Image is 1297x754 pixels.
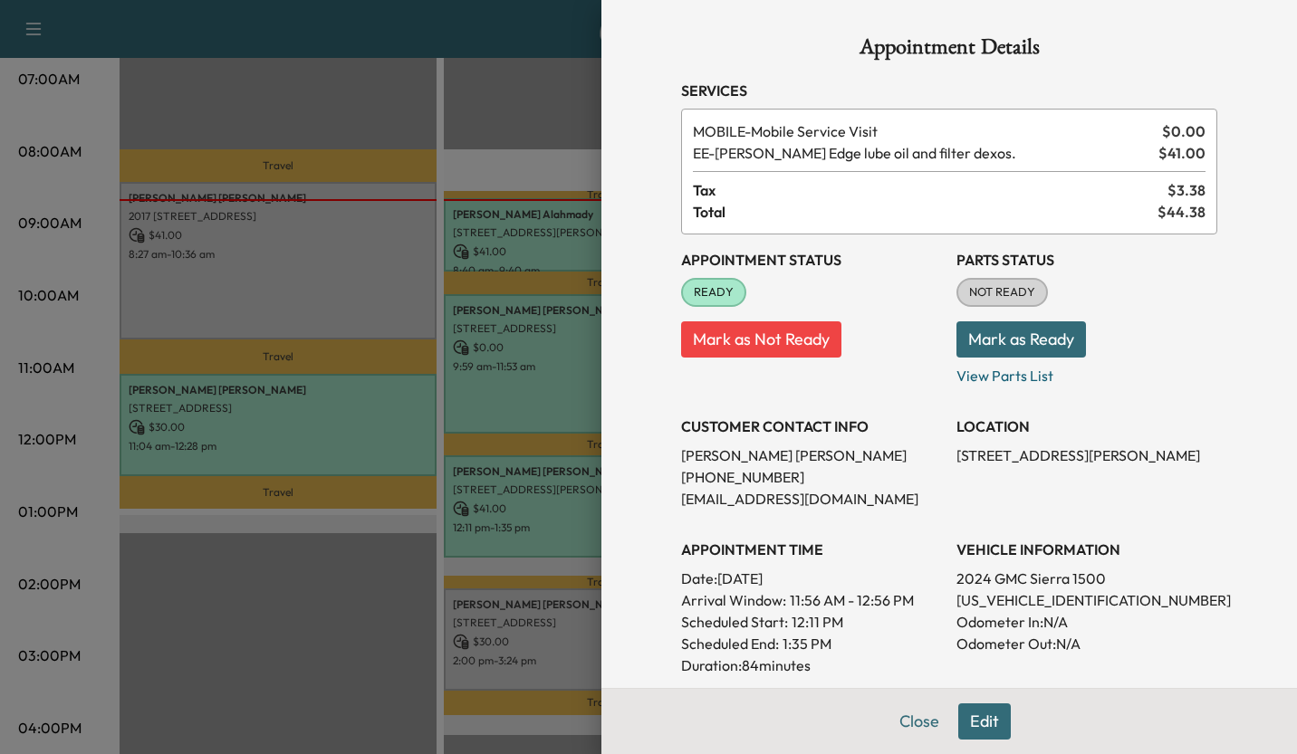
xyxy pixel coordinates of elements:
[681,415,942,437] h3: CUSTOMER CONTACT INFO
[888,703,951,740] button: Close
[693,120,1155,142] span: Mobile Service Visit
[1162,120,1206,142] span: $ 0.00
[681,654,942,676] p: Duration: 84 minutes
[693,201,1158,223] span: Total
[956,415,1217,437] h3: LOCATION
[681,249,942,271] h3: Appointment Status
[956,321,1086,358] button: Mark as Ready
[681,611,788,633] p: Scheduled Start:
[958,283,1046,301] span: NOT READY
[681,80,1217,101] h3: Services
[681,633,779,654] p: Scheduled End:
[956,611,1217,633] p: Odometer In: N/A
[681,444,942,466] p: [PERSON_NAME] [PERSON_NAME]
[683,283,745,301] span: READY
[958,703,1011,740] button: Edit
[681,568,942,589] p: Date: [DATE]
[956,633,1217,654] p: Odometer Out: N/A
[792,611,843,633] p: 12:11 PM
[956,444,1217,466] p: [STREET_ADDRESS][PERSON_NAME]
[1167,179,1206,201] span: $ 3.38
[956,539,1217,560] h3: VEHICLE INFORMATION
[956,358,1217,387] p: View Parts List
[956,589,1217,611] p: [US_VEHICLE_IDENTIFICATION_NUMBER]
[681,539,942,560] h3: APPOINTMENT TIME
[693,142,1151,164] span: Ewing Edge lube oil and filter dexos.
[790,589,914,611] span: 11:56 AM - 12:56 PM
[681,36,1217,65] h1: Appointment Details
[1158,201,1206,223] span: $ 44.38
[1158,142,1206,164] span: $ 41.00
[681,488,942,510] p: [EMAIL_ADDRESS][DOMAIN_NAME]
[681,321,841,358] button: Mark as Not Ready
[956,568,1217,589] p: 2024 GMC Sierra 1500
[681,466,942,488] p: [PHONE_NUMBER]
[956,249,1217,271] h3: Parts Status
[693,179,1167,201] span: Tax
[681,589,942,611] p: Arrival Window:
[783,633,831,654] p: 1:35 PM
